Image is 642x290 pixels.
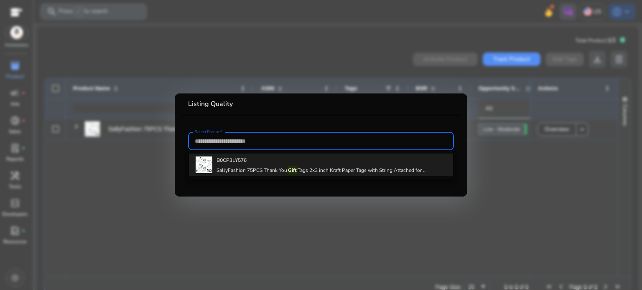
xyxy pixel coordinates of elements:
img: 41znHdXdLxL._AC_US40_.jpg [196,156,212,173]
b: Listing Quality [188,99,233,108]
mark: Gift [287,166,298,174]
h4: SallyFashion 75PCS Thank You Tags 2x3 inch Kraft Paper Tags with String Attached for ... [217,167,427,174]
mat-label: Select Product* [195,129,223,135]
b: B0CP3LY576 [217,157,247,164]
